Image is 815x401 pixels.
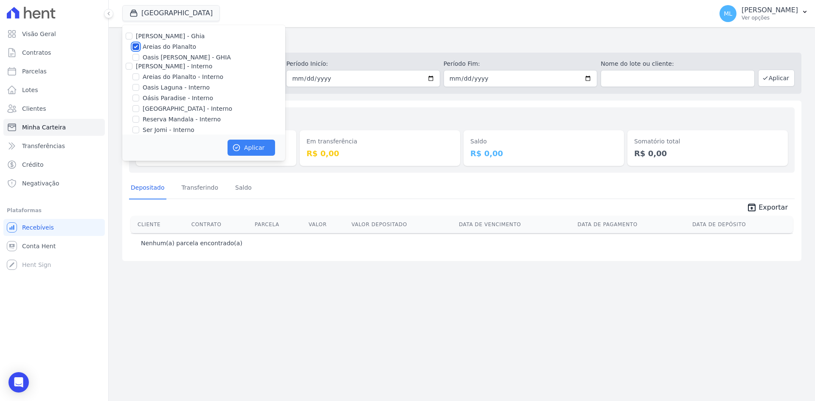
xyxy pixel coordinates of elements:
[306,137,453,146] dt: Em transferência
[143,42,196,51] label: Areias do Planalto
[740,202,795,214] a: unarchive Exportar
[634,148,781,159] dd: R$ 0,00
[22,123,66,132] span: Minha Carteira
[286,59,440,68] label: Período Inicío:
[143,94,213,103] label: Oásis Paradise - Interno
[758,70,795,87] button: Aplicar
[22,104,46,113] span: Clientes
[3,63,105,80] a: Parcelas
[22,223,54,232] span: Recebíveis
[3,137,105,154] a: Transferências
[22,30,56,38] span: Visão Geral
[3,100,105,117] a: Clientes
[8,372,29,393] div: Open Intercom Messenger
[143,126,194,135] label: Ser Jomi - Interno
[136,63,212,70] label: [PERSON_NAME] - Interno
[634,137,781,146] dt: Somatório total
[601,59,754,68] label: Nome do lote ou cliente:
[22,179,59,188] span: Negativação
[141,239,242,247] p: Nenhum(a) parcela encontrado(a)
[470,137,617,146] dt: Saldo
[759,202,788,213] span: Exportar
[22,48,51,57] span: Contratos
[305,216,348,233] th: Valor
[3,81,105,98] a: Lotes
[689,216,793,233] th: Data de Depósito
[3,219,105,236] a: Recebíveis
[22,67,47,76] span: Parcelas
[251,216,305,233] th: Parcela
[136,33,205,39] label: [PERSON_NAME] - Ghia
[7,205,101,216] div: Plataformas
[122,5,220,21] button: [GEOGRAPHIC_DATA]
[444,59,597,68] label: Período Fim:
[233,177,253,199] a: Saldo
[747,202,757,213] i: unarchive
[470,148,617,159] dd: R$ 0,00
[574,216,689,233] th: Data de Pagamento
[3,238,105,255] a: Conta Hent
[306,148,453,159] dd: R$ 0,00
[228,140,275,156] button: Aplicar
[348,216,455,233] th: Valor Depositado
[22,242,56,250] span: Conta Hent
[3,25,105,42] a: Visão Geral
[143,53,231,62] label: Oasis [PERSON_NAME] - GHIA
[188,216,251,233] th: Contrato
[22,142,65,150] span: Transferências
[742,14,798,21] p: Ver opções
[455,216,574,233] th: Data de Vencimento
[143,115,221,124] label: Reserva Mandala - Interno
[3,156,105,173] a: Crédito
[143,104,232,113] label: [GEOGRAPHIC_DATA] - Interno
[129,177,166,199] a: Depositado
[3,119,105,136] a: Minha Carteira
[713,2,815,25] button: ML [PERSON_NAME] Ver opções
[180,177,220,199] a: Transferindo
[122,34,801,49] h2: Minha Carteira
[143,73,223,81] label: Areias do Planalto - Interno
[22,86,38,94] span: Lotes
[3,175,105,192] a: Negativação
[3,44,105,61] a: Contratos
[143,83,210,92] label: Oasis Laguna - Interno
[724,11,732,17] span: ML
[22,160,44,169] span: Crédito
[131,216,188,233] th: Cliente
[742,6,798,14] p: [PERSON_NAME]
